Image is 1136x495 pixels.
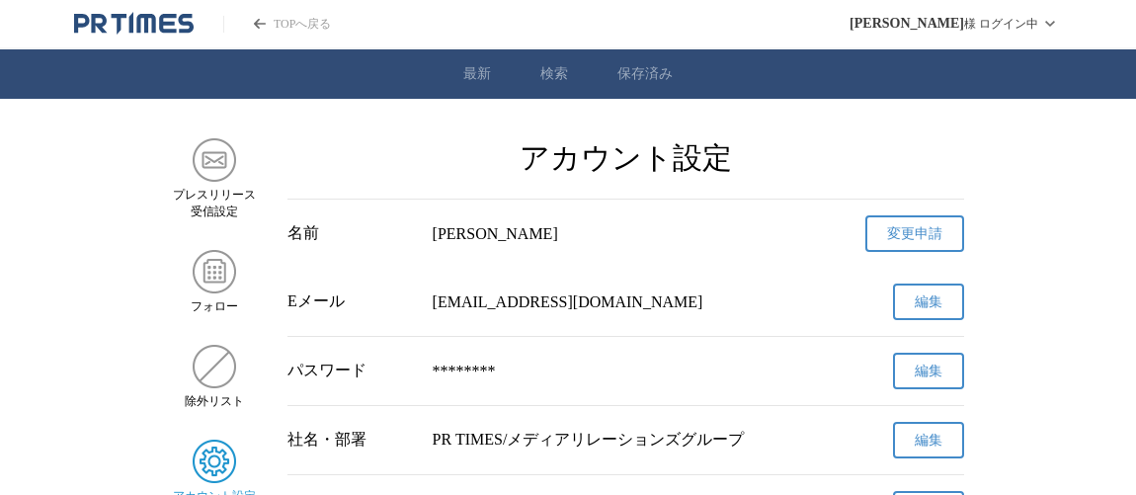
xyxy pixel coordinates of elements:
[172,345,256,410] a: 除外リスト除外リスト
[617,65,673,83] a: 保存済み
[172,250,256,315] a: フォローフォロー
[287,291,417,312] div: Eメール
[193,250,236,293] img: フォロー
[287,430,417,451] div: 社名・部署
[173,187,256,220] span: プレスリリース 受信設定
[433,225,820,243] div: [PERSON_NAME]
[433,430,820,451] p: PR TIMES/メディアリレーションズグループ
[223,16,331,33] a: PR TIMESのトップページはこちら
[193,440,236,483] img: アカウント設定
[287,223,417,244] div: 名前
[287,138,964,179] h2: アカウント設定
[915,432,942,450] span: 編集
[915,363,942,380] span: 編集
[172,138,256,220] a: プレスリリース 受信設定プレスリリース 受信設定
[893,353,964,389] button: 編集
[185,393,244,410] span: 除外リスト
[287,361,417,381] div: パスワード
[74,12,194,36] a: PR TIMESのトップページはこちら
[865,215,964,252] a: 変更申請
[193,345,236,388] img: 除外リスト
[893,422,964,458] button: 編集
[540,65,568,83] a: 検索
[893,284,964,320] button: 編集
[850,16,964,32] span: [PERSON_NAME]
[191,298,238,315] span: フォロー
[463,65,491,83] a: 最新
[433,293,820,311] p: [EMAIL_ADDRESS][DOMAIN_NAME]
[193,138,236,182] img: プレスリリース 受信設定
[915,293,942,311] span: 編集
